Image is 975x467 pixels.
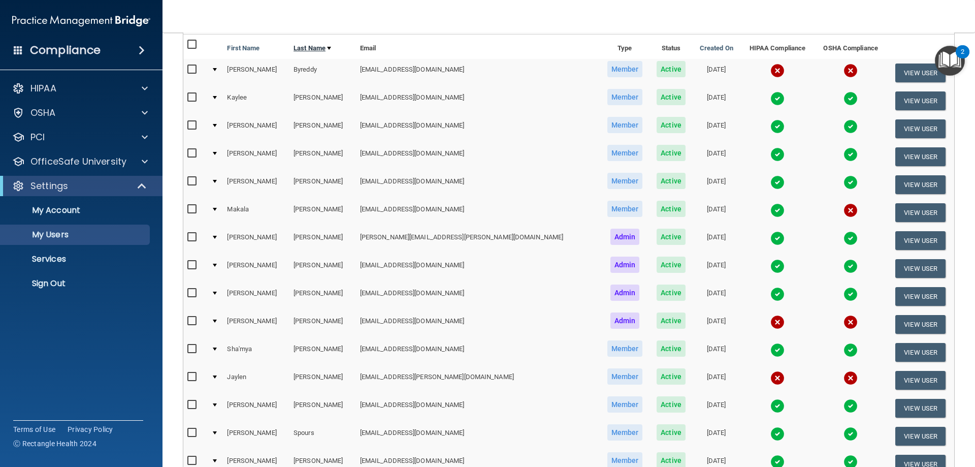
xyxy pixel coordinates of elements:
[223,283,289,310] td: [PERSON_NAME]
[356,143,600,171] td: [EMAIL_ADDRESS][DOMAIN_NAME]
[223,422,289,450] td: [PERSON_NAME]
[657,257,686,273] span: Active
[692,59,740,87] td: [DATE]
[356,227,600,255] td: [PERSON_NAME][EMAIL_ADDRESS][PERSON_NAME][DOMAIN_NAME]
[895,427,946,446] button: View User
[607,89,643,105] span: Member
[692,338,740,366] td: [DATE]
[12,11,150,31] img: PMB logo
[294,42,331,54] a: Last Name
[610,285,640,301] span: Admin
[657,201,686,217] span: Active
[843,315,858,329] img: cross.ca9f0e7f.svg
[895,147,946,166] button: View User
[356,310,600,338] td: [EMAIL_ADDRESS][DOMAIN_NAME]
[356,87,600,115] td: [EMAIL_ADDRESS][DOMAIN_NAME]
[895,203,946,222] button: View User
[7,205,145,215] p: My Account
[356,283,600,310] td: [EMAIL_ADDRESS][DOMAIN_NAME]
[223,310,289,338] td: [PERSON_NAME]
[692,171,740,199] td: [DATE]
[607,340,643,357] span: Member
[607,201,643,217] span: Member
[356,255,600,283] td: [EMAIL_ADDRESS][DOMAIN_NAME]
[692,227,740,255] td: [DATE]
[895,343,946,362] button: View User
[356,422,600,450] td: [EMAIL_ADDRESS][DOMAIN_NAME]
[223,366,289,394] td: Jaylen
[607,61,643,77] span: Member
[692,87,740,115] td: [DATE]
[610,257,640,273] span: Admin
[692,394,740,422] td: [DATE]
[961,52,964,65] div: 2
[740,35,815,59] th: HIPAA Compliance
[607,396,643,413] span: Member
[692,422,740,450] td: [DATE]
[223,394,289,422] td: [PERSON_NAME]
[356,59,600,87] td: [EMAIL_ADDRESS][DOMAIN_NAME]
[356,199,600,227] td: [EMAIL_ADDRESS][DOMAIN_NAME]
[30,180,68,192] p: Settings
[223,199,289,227] td: Makala
[700,42,733,54] a: Created On
[12,131,148,143] a: PCI
[289,171,356,199] td: [PERSON_NAME]
[935,46,965,76] button: Open Resource Center, 2 new notifications
[770,427,785,441] img: tick.e7d51cea.svg
[770,259,785,273] img: tick.e7d51cea.svg
[289,59,356,87] td: Byreddy
[843,147,858,162] img: tick.e7d51cea.svg
[770,119,785,134] img: tick.e7d51cea.svg
[843,91,858,106] img: tick.e7d51cea.svg
[843,259,858,273] img: tick.e7d51cea.svg
[223,143,289,171] td: [PERSON_NAME]
[289,87,356,115] td: [PERSON_NAME]
[223,338,289,366] td: Sha'mya
[692,283,740,310] td: [DATE]
[607,424,643,441] span: Member
[356,171,600,199] td: [EMAIL_ADDRESS][DOMAIN_NAME]
[356,35,600,59] th: Email
[68,424,113,434] a: Privacy Policy
[289,366,356,394] td: [PERSON_NAME]
[843,175,858,190] img: tick.e7d51cea.svg
[223,227,289,255] td: [PERSON_NAME]
[12,82,148,95] a: HIPAA
[223,115,289,143] td: [PERSON_NAME]
[770,203,785,217] img: tick.e7d51cea.svg
[30,43,101,57] h4: Compliance
[289,422,356,450] td: Spours
[289,227,356,255] td: [PERSON_NAME]
[289,338,356,366] td: [PERSON_NAME]
[799,395,963,435] iframe: Drift Widget Chat Controller
[7,254,145,264] p: Services
[356,115,600,143] td: [EMAIL_ADDRESS][DOMAIN_NAME]
[227,42,259,54] a: First Name
[895,175,946,194] button: View User
[7,278,145,289] p: Sign Out
[356,394,600,422] td: [EMAIL_ADDRESS][DOMAIN_NAME]
[770,371,785,385] img: cross.ca9f0e7f.svg
[600,35,650,59] th: Type
[895,259,946,278] button: View User
[657,89,686,105] span: Active
[770,147,785,162] img: tick.e7d51cea.svg
[895,64,946,82] button: View User
[843,119,858,134] img: tick.e7d51cea.svg
[657,313,686,329] span: Active
[30,155,126,168] p: OfficeSafe University
[657,396,686,413] span: Active
[657,61,686,77] span: Active
[770,343,785,357] img: tick.e7d51cea.svg
[770,399,785,413] img: tick.e7d51cea.svg
[770,231,785,245] img: tick.e7d51cea.svg
[607,173,643,189] span: Member
[895,231,946,250] button: View User
[289,255,356,283] td: [PERSON_NAME]
[692,310,740,338] td: [DATE]
[657,229,686,245] span: Active
[289,283,356,310] td: [PERSON_NAME]
[815,35,887,59] th: OSHA Compliance
[895,119,946,138] button: View User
